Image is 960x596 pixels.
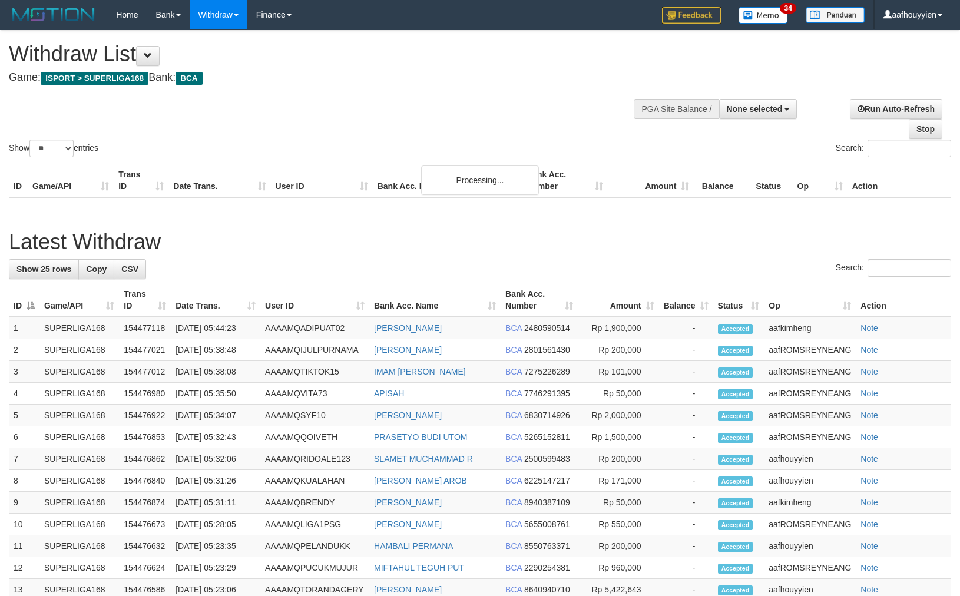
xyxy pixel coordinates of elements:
th: Action [856,283,951,317]
td: - [659,514,713,535]
td: SUPERLIGA168 [39,557,119,579]
td: aafhouyyien [764,448,856,470]
a: [PERSON_NAME] [374,345,442,355]
td: aafhouyyien [764,470,856,492]
span: BCA [505,498,522,507]
th: User ID: activate to sort column ascending [260,283,369,317]
span: Copy 8940387109 to clipboard [524,498,570,507]
td: Rp 171,000 [578,470,658,492]
td: aafhouyyien [764,535,856,557]
a: Note [860,367,878,376]
th: ID [9,164,28,197]
span: Copy 7275226289 to clipboard [524,367,570,376]
td: aafROMSREYNEANG [764,361,856,383]
th: User ID [271,164,373,197]
span: BCA [505,476,522,485]
td: - [659,492,713,514]
span: CSV [121,264,138,274]
a: Note [860,432,878,442]
a: Note [860,541,878,551]
td: 154477118 [119,317,171,339]
td: AAAAMQQOIVETH [260,426,369,448]
a: SLAMET MUCHAMMAD R [374,454,473,463]
td: 4 [9,383,39,405]
span: Accepted [718,564,753,574]
th: Bank Acc. Name: activate to sort column ascending [369,283,501,317]
td: 6 [9,426,39,448]
a: Note [860,519,878,529]
td: - [659,339,713,361]
td: - [659,557,713,579]
td: AAAAMQIJULPURNAMA [260,339,369,361]
td: AAAAMQRIDOALE123 [260,448,369,470]
th: Status: activate to sort column ascending [713,283,764,317]
span: Copy 8640940710 to clipboard [524,585,570,594]
td: [DATE] 05:32:06 [171,448,260,470]
td: aafROMSREYNEANG [764,339,856,361]
span: BCA [505,367,522,376]
a: HAMBALI PERMANA [374,541,453,551]
a: Note [860,389,878,398]
th: Op [793,164,848,197]
th: Trans ID [114,164,168,197]
td: SUPERLIGA168 [39,317,119,339]
td: AAAAMQADIPUAT02 [260,317,369,339]
td: - [659,405,713,426]
th: Game/API [28,164,114,197]
a: Note [860,454,878,463]
td: aafROMSREYNEANG [764,383,856,405]
td: Rp 960,000 [578,557,658,579]
td: 3 [9,361,39,383]
td: 12 [9,557,39,579]
td: Rp 2,000,000 [578,405,658,426]
td: 1 [9,317,39,339]
td: [DATE] 05:28:05 [171,514,260,535]
div: PGA Site Balance / [634,99,719,119]
td: 10 [9,514,39,535]
td: aafROMSREYNEANG [764,405,856,426]
td: aafkimheng [764,317,856,339]
td: 154476862 [119,448,171,470]
td: Rp 200,000 [578,448,658,470]
span: Copy [86,264,107,274]
span: Copy 5655008761 to clipboard [524,519,570,529]
td: - [659,426,713,448]
label: Show entries [9,140,98,157]
td: 11 [9,535,39,557]
img: MOTION_logo.png [9,6,98,24]
a: [PERSON_NAME] [374,519,442,529]
a: Note [860,323,878,333]
td: 7 [9,448,39,470]
span: Show 25 rows [16,264,71,274]
a: Note [860,563,878,572]
td: SUPERLIGA168 [39,339,119,361]
td: SUPERLIGA168 [39,448,119,470]
td: AAAAMQPUCUKMUJUR [260,557,369,579]
td: [DATE] 05:38:08 [171,361,260,383]
a: PRASETYO BUDI UTOM [374,432,467,442]
span: None selected [727,104,783,114]
img: Button%20Memo.svg [739,7,788,24]
td: AAAAMQPELANDUKK [260,535,369,557]
th: Action [848,164,951,197]
span: Copy 5265152811 to clipboard [524,432,570,442]
a: [PERSON_NAME] AROB [374,476,467,485]
th: Date Trans.: activate to sort column ascending [171,283,260,317]
td: 154476673 [119,514,171,535]
span: BCA [505,345,522,355]
td: AAAAMQBRENDY [260,492,369,514]
th: ID: activate to sort column descending [9,283,39,317]
a: Note [860,498,878,507]
span: BCA [505,519,522,529]
td: [DATE] 05:38:48 [171,339,260,361]
td: SUPERLIGA168 [39,535,119,557]
td: 9 [9,492,39,514]
td: aafROMSREYNEANG [764,514,856,535]
a: CSV [114,259,146,279]
td: SUPERLIGA168 [39,470,119,492]
img: Feedback.jpg [662,7,721,24]
td: Rp 550,000 [578,514,658,535]
th: Bank Acc. Number: activate to sort column ascending [501,283,578,317]
a: Copy [78,259,114,279]
td: - [659,383,713,405]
